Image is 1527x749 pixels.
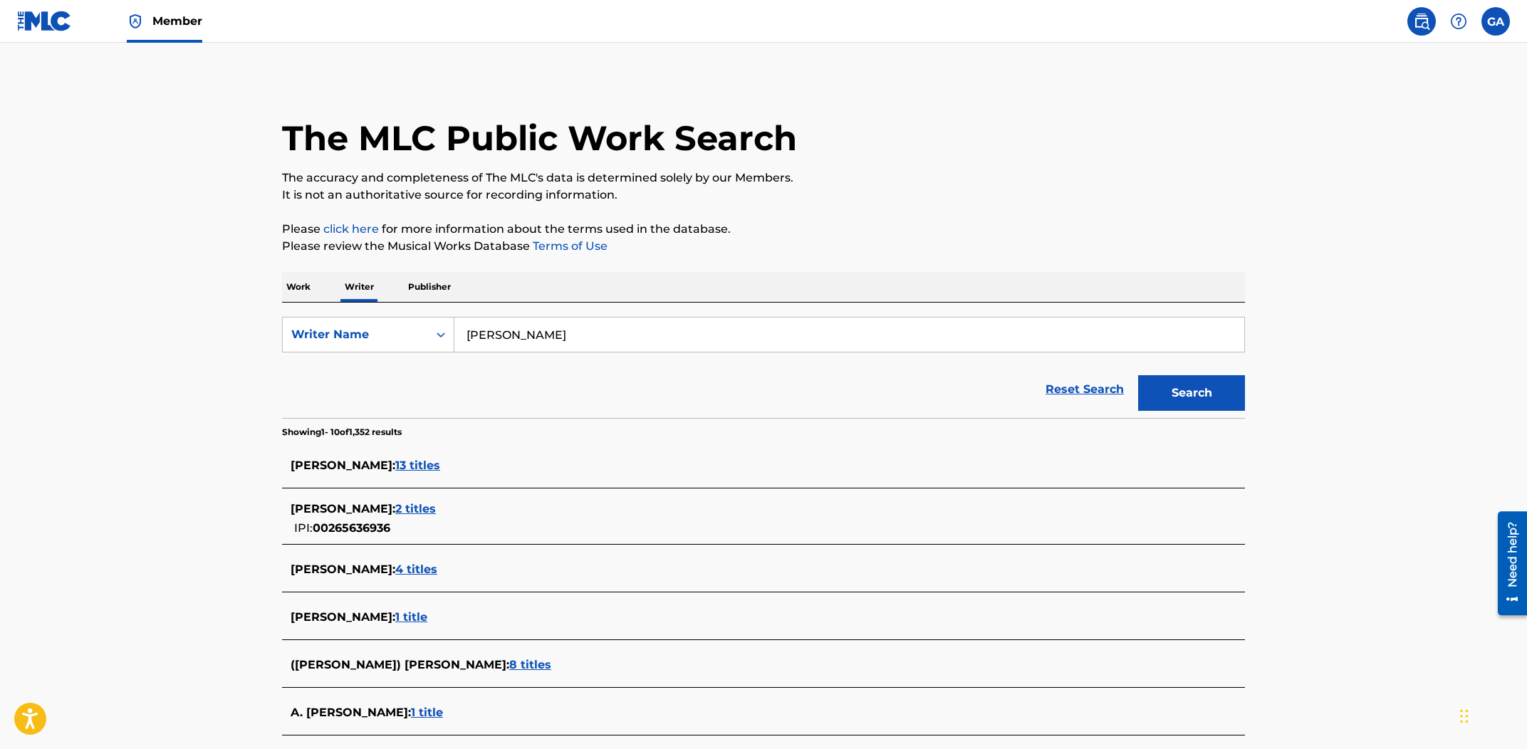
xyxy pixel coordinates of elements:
[411,706,443,719] span: 1 title
[127,13,144,30] img: Top Rightsholder
[395,459,440,472] span: 13 titles
[291,326,419,343] div: Writer Name
[291,562,395,576] span: [PERSON_NAME] :
[282,317,1245,418] form: Search Form
[291,502,395,515] span: [PERSON_NAME] :
[17,11,72,31] img: MLC Logo
[1450,13,1467,30] img: help
[404,272,455,302] p: Publisher
[1444,7,1473,36] div: Help
[282,169,1245,187] p: The accuracy and completeness of The MLC's data is determined solely by our Members.
[291,706,411,719] span: A. [PERSON_NAME] :
[1481,7,1510,36] div: User Menu
[282,238,1245,255] p: Please review the Musical Works Database
[323,222,379,236] a: click here
[152,13,202,29] span: Member
[530,239,608,253] a: Terms of Use
[1460,695,1469,738] div: Drag
[313,521,390,535] span: 00265636936
[291,610,395,624] span: [PERSON_NAME] :
[395,610,427,624] span: 1 title
[291,459,395,472] span: [PERSON_NAME] :
[509,658,551,671] span: 8 titles
[294,521,313,535] span: IPI:
[291,658,509,671] span: ([PERSON_NAME]) [PERSON_NAME] :
[395,502,436,515] span: 2 titles
[1407,7,1436,36] a: Public Search
[1413,13,1430,30] img: search
[1487,504,1527,622] iframe: Resource Center
[340,272,378,302] p: Writer
[395,562,437,576] span: 4 titles
[282,272,315,302] p: Work
[282,426,402,439] p: Showing 1 - 10 of 1,352 results
[282,221,1245,238] p: Please for more information about the terms used in the database.
[282,117,797,159] h1: The MLC Public Work Search
[1138,375,1245,411] button: Search
[282,187,1245,204] p: It is not an authoritative source for recording information.
[1038,374,1131,405] a: Reset Search
[1456,681,1527,749] iframe: Chat Widget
